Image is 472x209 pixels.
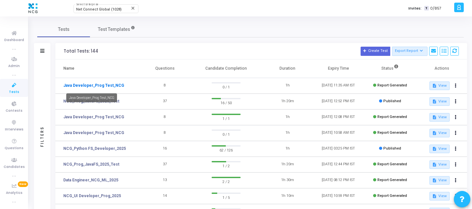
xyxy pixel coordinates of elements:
span: Interviews [5,127,23,132]
span: 0 / 1 [212,131,241,137]
td: [DATE] 12:08 PM IST [313,109,364,125]
th: Duration [262,59,313,78]
span: Report Generated [377,194,407,198]
td: 14 [139,188,191,204]
span: 0 / 1 [212,83,241,90]
td: 1h 20m [262,157,313,173]
td: [DATE] 12:52 PM IST [313,94,364,109]
td: 1h 30m [262,173,313,188]
img: logo [27,2,39,15]
td: 8 [139,109,191,125]
a: Java Developer_Prog Test_NCG [63,114,124,120]
td: [DATE] 11:35 AM IST [313,78,364,94]
div: Java Developer_Prog Test_NCG [66,93,117,102]
span: Report Generated [377,83,407,87]
a: Data Engineer_NCG_ML_2025 [63,177,118,183]
a: Java Developer_Prog Test_NCG [63,82,124,88]
td: [DATE] 03:25 PM IST [313,141,364,157]
div: Filters [39,100,45,173]
td: 13 [139,173,191,188]
span: 62 / 126 [212,147,241,153]
span: Report Generated [377,162,407,166]
mat-icon: description [432,178,437,183]
th: Expiry Time [313,59,364,78]
span: Candidates [4,164,25,170]
td: 37 [139,94,191,109]
button: View [429,145,450,153]
td: [DATE] 12:44 PM IST [313,157,364,173]
span: New [18,181,28,187]
td: [DATE] 10:58 AM IST [313,125,364,141]
button: Create Test [361,47,390,56]
span: Published [383,99,401,103]
td: [DATE] 08:12 PM IST [313,173,364,188]
button: View [429,129,450,137]
span: Test Templates [98,26,130,33]
span: Tests [9,89,19,95]
td: 37 [139,157,191,173]
span: T [424,6,428,11]
label: Invites: [408,6,422,11]
span: Net Connect Global (1028) [76,7,122,12]
span: 2 / 2 [212,178,241,185]
td: 16 [139,141,191,157]
td: 1h 10m [262,188,313,204]
span: Analytics [6,190,22,196]
div: Total Tests: 144 [64,49,98,54]
a: NCG_UI Developer_Prog_2025 [63,193,121,199]
span: Contests [6,108,22,114]
span: Published [383,146,401,151]
td: 1h [262,109,313,125]
span: Admin [8,63,20,69]
span: Report Generated [377,130,407,135]
mat-icon: description [432,131,437,135]
th: Questions [139,59,191,78]
span: Dashboard [4,37,24,43]
a: Java Developer_Prog Test_NCG [63,130,124,136]
a: NCG_Python FS_Developer_2025 [63,146,126,151]
mat-icon: description [432,194,437,198]
span: 16 / 50 [212,99,241,106]
span: 1 / 5 [212,194,241,200]
button: View [429,160,450,169]
span: Tests [58,26,70,33]
td: 8 [139,125,191,141]
button: View [429,192,450,200]
th: Actions [416,59,467,78]
mat-icon: description [432,115,437,120]
td: 1h [262,125,313,141]
span: Report Generated [377,115,407,119]
mat-icon: description [432,99,437,104]
a: NCG_Prog_JavaFS_2025_Test [63,161,119,167]
td: 1h [262,78,313,94]
span: 1 / 2 [212,162,241,169]
td: [DATE] 10:59 PM IST [313,188,364,204]
button: View [429,97,450,106]
mat-icon: description [432,147,437,151]
th: Name [55,59,139,78]
button: View [429,176,450,185]
th: Status [364,59,416,78]
mat-icon: Clear [131,6,136,11]
button: Export Report [392,47,428,56]
mat-icon: description [432,83,437,88]
span: Report Generated [377,178,407,182]
span: 1 / 1 [212,115,241,122]
td: 8 [139,78,191,94]
button: View [429,113,450,122]
th: Candidate Completion [190,59,262,78]
td: 1h [262,141,313,157]
button: View [429,81,450,90]
mat-icon: description [432,162,437,167]
td: 1h 20m [262,94,313,109]
span: Questions [5,146,23,151]
span: 0/857 [430,6,441,11]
